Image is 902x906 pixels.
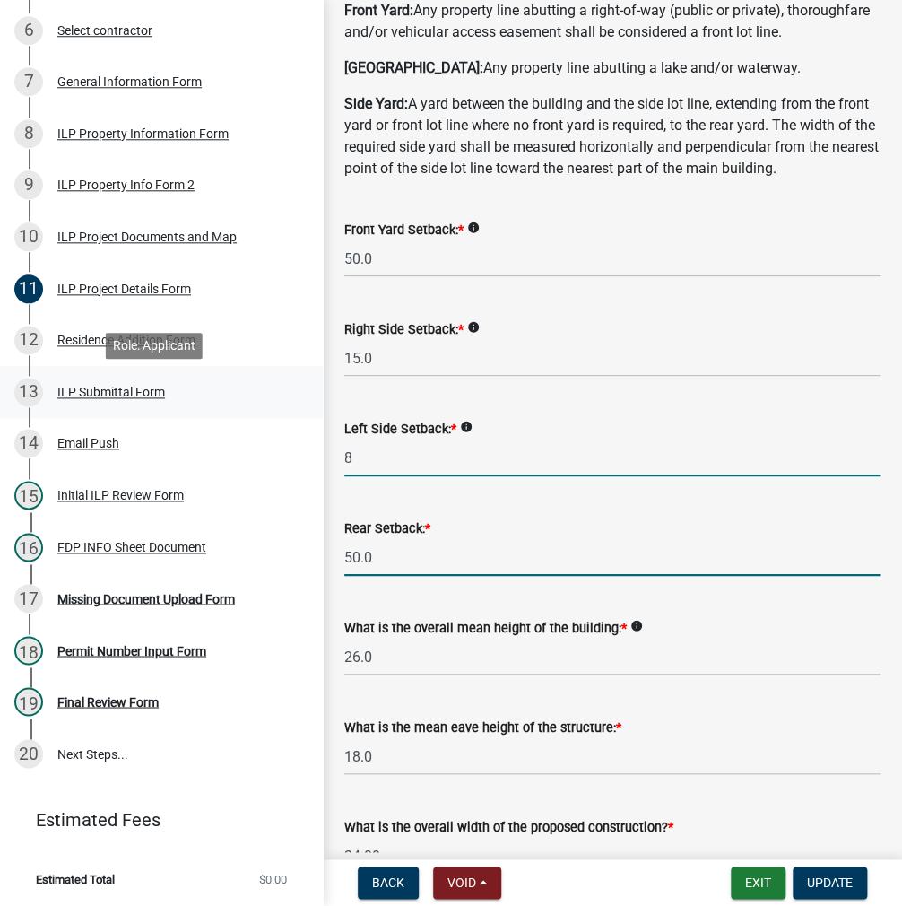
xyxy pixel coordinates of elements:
div: Missing Document Upload Form [57,592,235,605]
div: Permit Number Input Form [57,644,206,657]
label: What is the overall mean height of the building: [344,623,627,635]
div: 6 [14,16,43,45]
label: Rear Setback: [344,523,430,536]
span: $0.00 [259,873,287,884]
div: ILP Property Information Form [57,127,229,140]
div: Initial ILP Review Form [57,489,184,501]
div: 9 [14,170,43,199]
button: Void [433,867,501,899]
button: Back [358,867,419,899]
i: info [630,620,643,632]
span: Estimated Total [36,873,115,884]
div: 14 [14,429,43,457]
div: 10 [14,222,43,251]
div: 15 [14,481,43,510]
div: 20 [14,739,43,768]
i: info [467,222,480,234]
div: 17 [14,584,43,613]
label: Front Yard Setback: [344,224,464,237]
i: info [460,421,473,433]
a: Estimated Fees [14,801,294,837]
strong: Side Yard: [344,95,408,112]
div: Email Push [57,437,119,449]
button: Exit [731,867,785,899]
div: Residence Addition Form [57,334,195,346]
span: Update [807,876,853,890]
p: Any property line abutting a lake and/or waterway. [344,57,880,79]
div: 11 [14,274,43,303]
div: Final Review Form [57,695,159,708]
div: ILP Project Details Form [57,283,191,295]
div: 12 [14,326,43,354]
div: ILP Project Documents and Map [57,231,237,243]
div: 7 [14,67,43,96]
div: 19 [14,687,43,716]
p: A yard between the building and the side lot line, extending from the front yard or front lot lin... [344,93,880,179]
div: FDP INFO Sheet Document [57,541,206,553]
div: 13 [14,378,43,406]
strong: Front Yard: [344,2,413,19]
label: What is the mean eave height of the structure: [344,722,621,735]
div: 8 [14,119,43,148]
div: ILP Submittal Form [57,386,165,398]
span: Void [447,876,476,890]
label: What is the overall width of the proposed construction? [344,822,673,834]
div: 16 [14,533,43,562]
div: Select contractor [57,24,152,37]
span: Back [372,876,404,890]
button: Update [793,867,867,899]
div: General Information Form [57,75,202,88]
div: Role: Applicant [106,333,203,359]
label: Left Side Setback: [344,423,456,436]
div: ILP Property Info Form 2 [57,179,195,191]
label: Right Side Setback: [344,324,464,336]
div: 18 [14,636,43,665]
i: info [467,321,480,334]
strong: [GEOGRAPHIC_DATA]: [344,59,483,76]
